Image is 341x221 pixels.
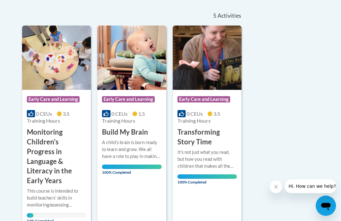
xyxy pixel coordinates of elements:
[285,179,336,193] iframe: Message from company
[36,111,52,117] span: 0 CEUs
[97,26,166,90] img: Course Logo
[102,165,161,169] div: Your progress
[177,175,237,185] span: 100% Completed
[177,175,237,179] div: Your progress
[316,196,336,216] iframe: Button to launch messaging window
[102,96,155,103] span: Early Care and Learning
[177,128,237,147] h3: Transforming Story Time
[218,13,241,20] span: Activities
[111,111,128,117] span: 0 CEUs
[177,149,237,170] div: It's not just what you read, but how you read with children that makes all the difference. Transf...
[27,96,80,103] span: Early Care and Learning
[27,128,86,186] h3: Monitoring Children's Progress in Language & Literacy in the Early Years
[102,128,148,137] h3: Build My Brain
[270,181,282,193] iframe: Close message
[22,26,91,90] img: Course Logo
[187,111,203,117] span: 0 CEUs
[102,139,161,160] div: A child's brain is born ready to learn and grow. We all have a role to play in making reading a r...
[102,165,161,175] span: 100% Completed
[27,188,86,209] div: This course is intended to build teachers' skills in monitoring/assessing children's developmenta...
[27,213,33,218] div: Your progress
[177,96,230,103] span: Early Care and Learning
[213,13,216,20] span: 5
[173,26,242,90] img: Course Logo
